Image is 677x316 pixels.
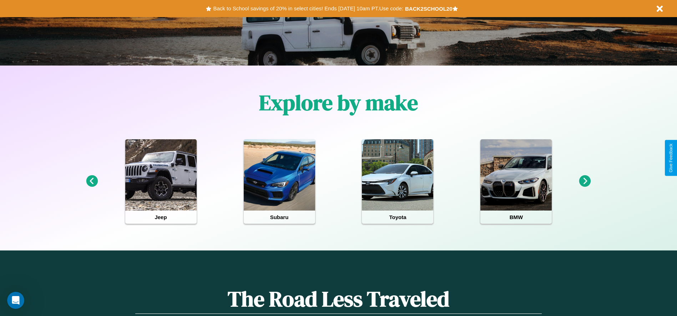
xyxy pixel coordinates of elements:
b: BACK2SCHOOL20 [405,6,453,12]
h4: Jeep [125,211,197,224]
h1: The Road Less Traveled [135,284,541,314]
iframe: Intercom live chat [7,292,24,309]
h1: Explore by make [259,88,418,117]
div: Give Feedback [668,144,673,172]
button: Back to School savings of 20% in select cities! Ends [DATE] 10am PT.Use code: [211,4,405,14]
h4: Subaru [244,211,315,224]
h4: BMW [480,211,552,224]
h4: Toyota [362,211,433,224]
